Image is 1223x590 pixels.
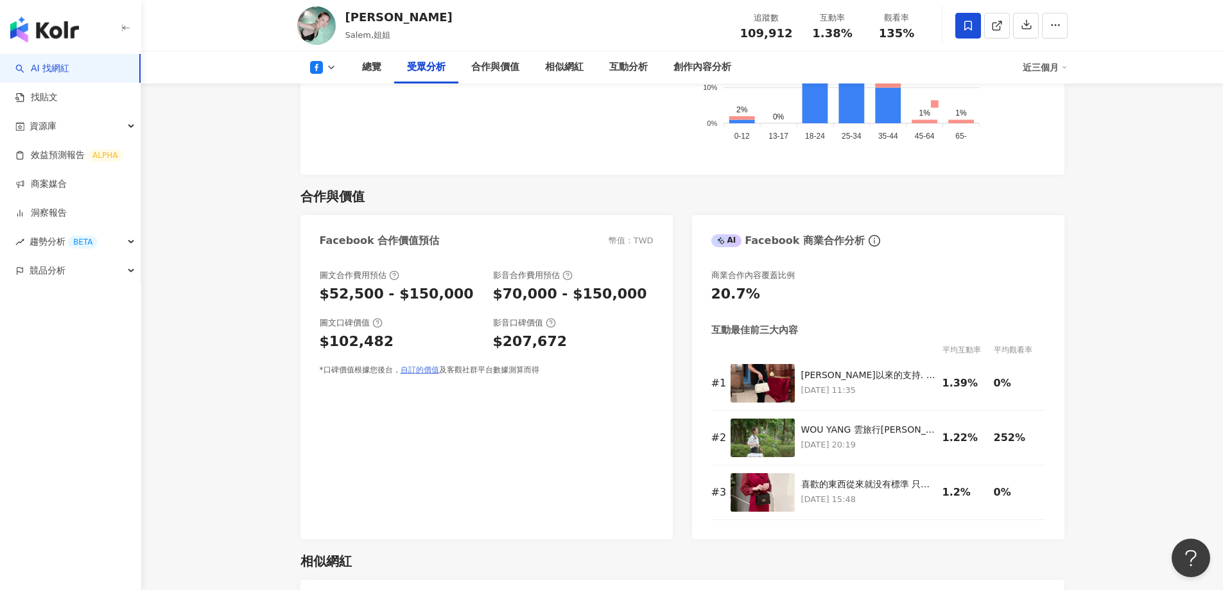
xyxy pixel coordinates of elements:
[68,236,98,248] div: BETA
[297,6,336,45] img: KOL Avatar
[994,485,1039,499] div: 0%
[320,234,440,248] div: Facebook 合作價值預估
[320,317,383,329] div: 圖文口碑價值
[15,178,67,191] a: 商案媒合
[300,552,352,570] div: 相似網紅
[711,324,798,337] div: 互動最佳前三大內容
[955,132,966,141] tspan: 65-
[703,83,717,91] tspan: 10%
[994,376,1039,390] div: 0%
[401,365,439,374] a: 自訂的價值
[493,317,556,329] div: 影音口碑價值
[711,284,760,304] div: 20.7%
[30,227,98,256] span: 趨勢分析
[609,235,654,247] div: 幣值：TWD
[768,132,788,141] tspan: 13-17
[801,383,936,397] p: [DATE] 11:35
[711,270,795,281] div: 商業合作內容覆蓋比例
[493,270,573,281] div: 影音合作費用預估
[801,438,936,452] p: [DATE] 20:19
[15,149,123,162] a: 效益預測報告ALPHA
[493,284,647,304] div: $70,000 - $150,000
[15,207,67,220] a: 洞察報告
[878,132,898,141] tspan: 35-44
[805,132,825,141] tspan: 18-24
[609,60,648,75] div: 互動分析
[734,132,749,141] tspan: 0-12
[320,284,474,304] div: $52,500 - $150,000
[942,431,987,445] div: 1.22%
[994,431,1039,445] div: 252%
[731,419,795,457] img: WOU YANG 雲旅行李箱，真的扛得住！ 🔗 https://wouyang.com.tw/cloudcase/賴芊合 👀 女明星的體重能信嗎？ 👉 不重要，她的行李箱扛不扛得住才重要！ 🔗 ...
[320,270,399,281] div: 圖文合作費用預估
[320,332,394,352] div: $102,482
[801,492,936,507] p: [DATE] 15:48
[15,91,58,104] a: 找貼文
[320,365,654,376] div: *口碑價值根據您後台， 及客觀社群平台數據測算而得
[801,478,936,491] div: 喜歡的東西從來就没有標準 只因那一秒入了你的眼 便是適合有你的 #長公主 #[PERSON_NAME]#好運來 #飾品 #包包 #女人女孩永遠都愛 [PERSON_NAME] #每副耳環我都私心...
[362,60,381,75] div: 總覽
[1023,57,1068,78] div: 近三個月
[345,30,391,40] span: Salem,姐姐
[801,369,936,382] div: [PERSON_NAME]以來的支持. 不管什麼角色. 總是有適合的包款可以讓我隨心自由搭配. 質感我相信大家都知道的. 不管在金屬元素或是皮革上. 都是超精細的. 包款的設計跟顏色. 更是讓所...
[740,26,793,40] span: 109,912
[707,119,717,127] tspan: 0%
[801,424,936,437] div: WOU YANG 雲旅行[PERSON_NAME]，真的扛得住！ 🔗 [URL][DOMAIN_NAME][PERSON_NAME] 👀 女明星的體重能信嗎？ 👉 不重要，她的行李箱扛不扛得住才...
[879,27,915,40] span: 135%
[808,12,857,24] div: 互動率
[711,234,865,248] div: Facebook 商業合作分析
[15,62,69,75] a: searchAI 找網紅
[872,12,921,24] div: 觀看率
[30,112,56,141] span: 資源庫
[407,60,446,75] div: 受眾分析
[673,60,731,75] div: 創作內容分析
[812,27,852,40] span: 1.38%
[30,256,65,285] span: 競品分析
[711,234,742,247] div: AI
[493,332,568,352] div: $207,672
[345,9,453,25] div: [PERSON_NAME]
[10,17,79,42] img: logo
[1172,539,1210,577] iframe: Help Scout Beacon - Open
[942,485,987,499] div: 1.2%
[545,60,584,75] div: 相似網紅
[731,364,795,403] img: 謝謝RM一直以來的支持. 不管什麼角色. 總是有適合的包款可以讓我隨心自由搭配. 質感我相信大家都知道的. 不管在金屬元素或是皮革上. 都是超精細的. 包款的設計跟顏色. 更是讓所有男生女生都愛...
[731,473,795,512] img: 喜歡的東西從來就没有標準 只因那一秒入了你的眼 便是適合有你的 #長公主 #陳曉慧 #好運來 #飾品 #包包 #女人女孩永遠都愛 Lucy's #每副耳環我都私心超愛 ROBINMAY #包包材...
[711,485,724,499] div: # 3
[914,132,934,141] tspan: 45-64
[471,60,519,75] div: 合作與價值
[15,238,24,247] span: rise
[711,431,724,445] div: # 2
[942,376,987,390] div: 1.39%
[711,376,724,390] div: # 1
[740,12,793,24] div: 追蹤數
[942,343,994,356] div: 平均互動率
[994,343,1045,356] div: 平均觀看率
[867,233,882,248] span: info-circle
[842,132,862,141] tspan: 25-34
[300,187,365,205] div: 合作與價值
